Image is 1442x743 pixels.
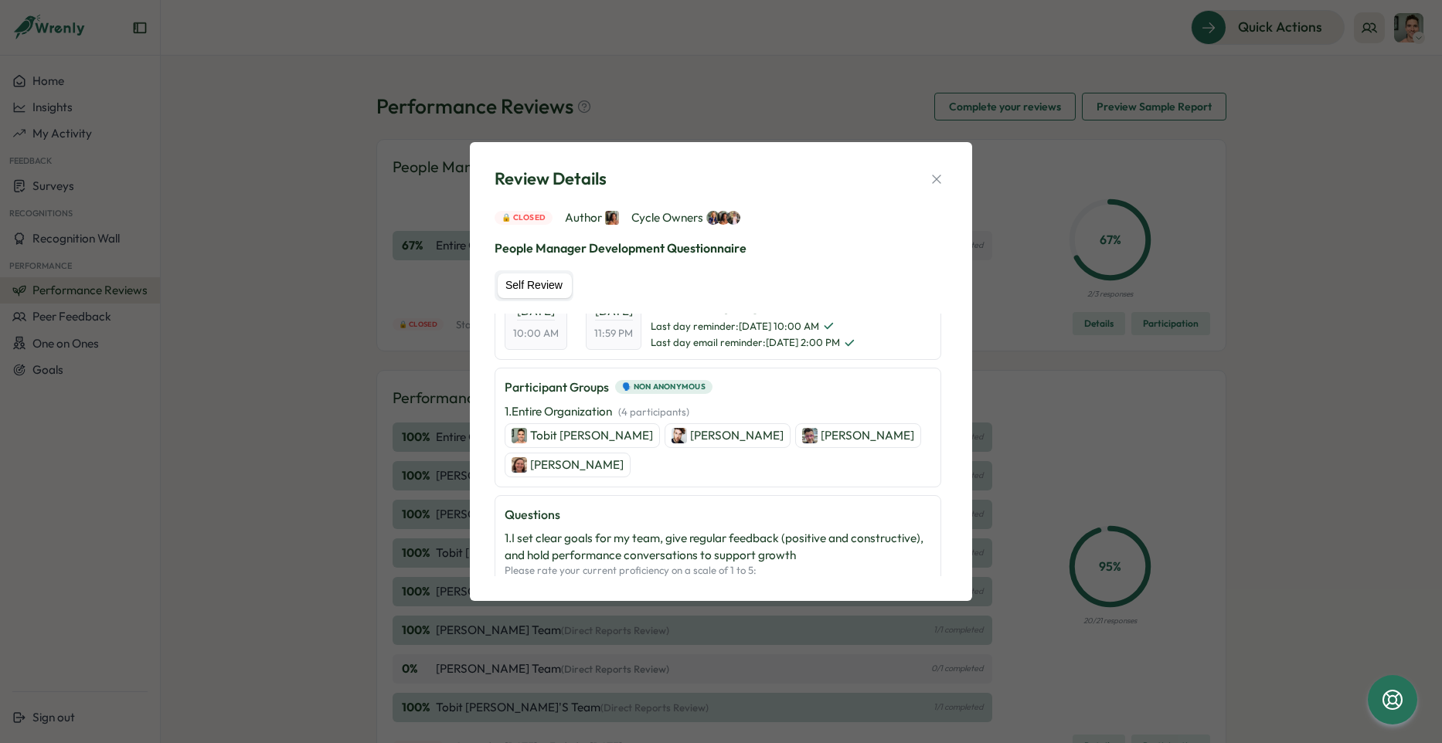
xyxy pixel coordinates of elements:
[505,530,931,564] p: 1 . I set clear goals for my team, give regular feedback (positive and constructive), and hold pe...
[498,273,570,298] label: Self Review
[530,427,653,444] p: Tobit [PERSON_NAME]
[505,403,689,420] p: 1 . Entire Organization
[505,564,931,591] p: Please rate your current proficiency on a scale of 1 to 5: 1 = Limited Skill | 2 = Developing | 3...
[672,428,687,443] img: Jay Cowle
[605,211,619,225] img: Viveca Riley
[622,381,706,393] span: 🗣️ Non Anonymous
[716,211,730,225] img: Viveca Riley
[665,423,791,448] a: Jay Cowle[PERSON_NAME]
[690,427,784,444] p: [PERSON_NAME]
[706,211,720,225] img: Hanna Smith
[530,456,624,473] p: [PERSON_NAME]
[821,427,914,444] p: [PERSON_NAME]
[512,428,527,443] img: Tobit Michael
[495,239,947,258] p: People Manager Development Questionnaire
[618,405,689,418] span: ( 4 participants )
[795,423,921,448] a: Chris Forlano[PERSON_NAME]
[565,209,619,226] span: Author
[505,423,660,448] a: Tobit MichaelTobit [PERSON_NAME]
[726,211,740,225] img: Hannah Saunders
[513,327,559,341] span: 10:00 AM
[502,212,546,224] span: 🔒 Closed
[505,505,931,524] p: Questions
[802,428,818,443] img: Chris Forlano
[631,209,740,226] span: Cycle Owners
[495,167,607,191] span: Review Details
[651,336,855,350] span: Last day email reminder : [DATE] 2:00 PM
[594,327,633,341] span: 11:59 PM
[505,378,609,397] p: Participant Groups
[512,457,527,473] img: Charley Watters
[651,320,855,334] span: Last day reminder : [DATE] 10:00 AM
[505,453,631,477] a: Charley Watters[PERSON_NAME]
